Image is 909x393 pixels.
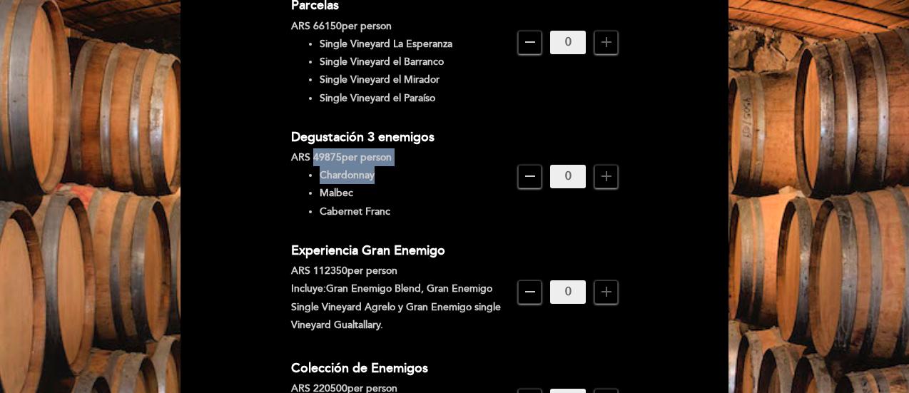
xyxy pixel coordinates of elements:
li: Chardonnay [320,166,507,184]
div: ARS 49875 [291,148,507,166]
li: Single Vineyard La Esperanza [320,35,507,53]
div: ARS 66150 [291,17,507,35]
li: Single Vineyard el Barranco [320,53,507,71]
li: Single Vineyard el Mirador [320,71,507,88]
i: add [598,168,615,185]
i: add [598,283,615,300]
div: Experiencia Gran Enemigo [291,239,507,262]
li: Single Vineyard el Paraíso [320,89,507,107]
p: Gran Enemigo Blend, Gran Enemigo Single Vineyard Agrelo y Gran Enemigo single Vineyard Gualtallary. [291,280,507,334]
i: remove [522,168,539,185]
div: Degustación 3 enemigos [291,126,507,148]
i: remove [522,34,539,51]
div: Colección de Enemigos [291,357,507,379]
span: per person [342,20,392,32]
li: Cabernet Franc [320,203,507,220]
span: per person [342,151,392,163]
i: remove [522,283,539,300]
li: Malbec [320,184,507,202]
div: ARS 112350 [291,262,507,280]
strong: Incluye: [291,282,326,295]
i: add [598,34,615,51]
span: per person [347,265,397,277]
